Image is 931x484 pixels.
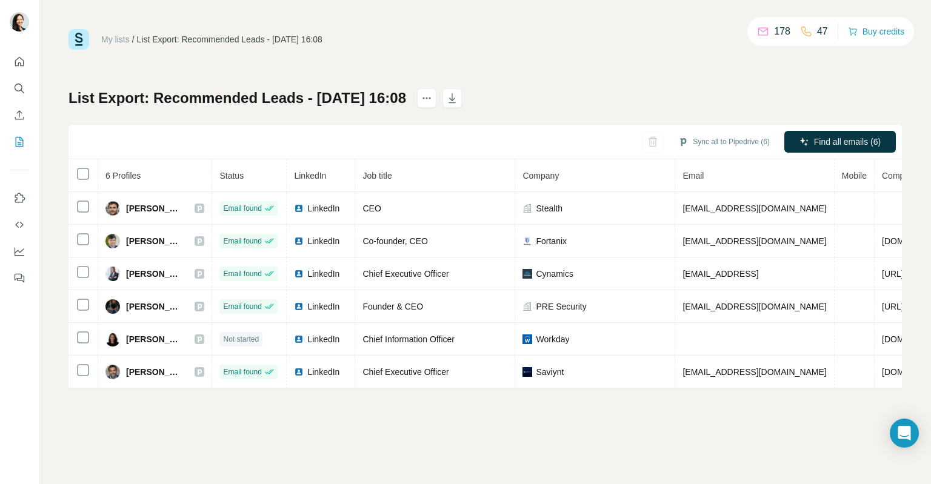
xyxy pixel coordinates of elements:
img: LinkedIn logo [294,236,304,246]
img: company-logo [522,236,532,246]
span: [PERSON_NAME] [126,333,182,345]
img: Avatar [105,299,120,314]
img: company-logo [522,367,532,377]
span: Workday [536,333,569,345]
span: Chief Executive Officer [362,367,449,377]
button: Buy credits [848,23,904,40]
span: LinkedIn [294,171,326,181]
span: [EMAIL_ADDRESS] [682,269,758,279]
img: LinkedIn logo [294,269,304,279]
span: Email found [223,366,261,377]
span: Find all emails (6) [814,136,881,148]
span: [URL] [882,302,904,311]
button: Sync all to Pipedrive (6) [670,133,778,151]
a: My lists [101,35,130,44]
span: [EMAIL_ADDRESS][DOMAIN_NAME] [682,236,826,246]
span: Co-founder, CEO [362,236,427,246]
span: CEO [362,204,381,213]
button: Quick start [10,51,29,73]
span: Email found [223,301,261,312]
img: LinkedIn logo [294,302,304,311]
span: 6 Profiles [105,171,141,181]
span: Job title [362,171,392,181]
span: LinkedIn [307,366,339,378]
button: Dashboard [10,240,29,262]
span: [URL] [882,269,904,279]
button: My lists [10,131,29,153]
img: Avatar [105,234,120,248]
span: PRE Security [536,300,586,313]
span: Email found [223,203,261,214]
span: LinkedIn [307,333,339,345]
span: [EMAIL_ADDRESS][DOMAIN_NAME] [682,204,826,213]
span: Saviynt [536,366,564,378]
span: Not started [223,334,259,345]
div: Open Intercom Messenger [890,419,919,448]
span: Chief Executive Officer [362,269,449,279]
button: Use Surfe on LinkedIn [10,187,29,209]
button: Feedback [10,267,29,289]
span: LinkedIn [307,300,339,313]
span: Email [682,171,704,181]
span: LinkedIn [307,268,339,280]
img: Avatar [105,267,120,281]
button: Search [10,78,29,99]
button: Find all emails (6) [784,131,896,153]
div: List Export: Recommended Leads - [DATE] 16:08 [137,33,322,45]
span: [PERSON_NAME] [126,268,182,280]
button: Enrich CSV [10,104,29,126]
button: Use Surfe API [10,214,29,236]
button: actions [417,88,436,108]
img: Avatar [105,201,120,216]
span: LinkedIn [307,202,339,214]
span: Email found [223,268,261,279]
span: Cynamics [536,268,573,280]
span: [EMAIL_ADDRESS][DOMAIN_NAME] [682,302,826,311]
span: Fortanix [536,235,567,247]
p: 47 [817,24,828,39]
img: company-logo [522,334,532,344]
img: LinkedIn logo [294,367,304,377]
img: company-logo [522,269,532,279]
h1: List Export: Recommended Leads - [DATE] 16:08 [68,88,406,108]
span: Chief Information Officer [362,334,454,344]
img: Avatar [105,365,120,379]
span: [PERSON_NAME] [126,300,182,313]
span: Stealth [536,202,562,214]
li: / [132,33,135,45]
span: [PERSON_NAME] [126,235,182,247]
span: Founder & CEO [362,302,423,311]
span: Status [219,171,244,181]
span: [EMAIL_ADDRESS][DOMAIN_NAME] [682,367,826,377]
span: [PERSON_NAME] [126,366,182,378]
img: Avatar [105,332,120,346]
img: LinkedIn logo [294,334,304,344]
img: Surfe Logo [68,29,89,50]
p: 178 [774,24,790,39]
span: Email found [223,236,261,247]
img: Avatar [10,12,29,31]
img: LinkedIn logo [294,204,304,213]
span: Mobile [842,171,867,181]
span: LinkedIn [307,235,339,247]
span: Company [522,171,559,181]
span: [PERSON_NAME] [126,202,182,214]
